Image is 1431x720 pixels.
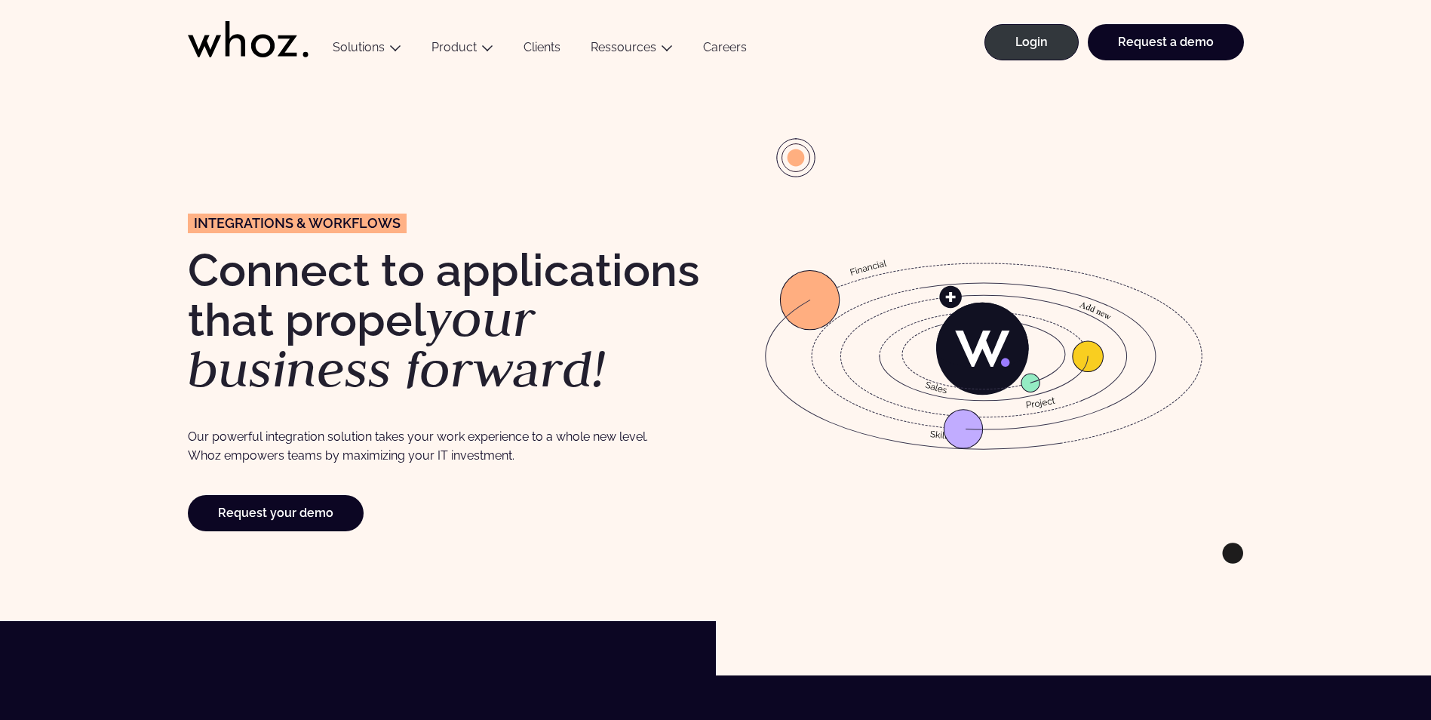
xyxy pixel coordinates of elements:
a: Ressources [591,40,656,54]
button: Solutions [318,40,416,60]
a: Request a demo [1088,24,1244,60]
a: Product [431,40,477,54]
a: Request your demo [188,495,364,531]
a: Careers [688,40,762,60]
em: your business forward! [188,285,606,402]
a: Clients [508,40,576,60]
button: Ressources [576,40,688,60]
p: Our powerful integration solution takes your work experience to a whole new level. Whoz empowers ... [188,427,656,466]
button: Product [416,40,508,60]
span: Integrations & Workflows [194,217,401,230]
h1: Connect to applications that propel [188,248,708,395]
a: Login [984,24,1079,60]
